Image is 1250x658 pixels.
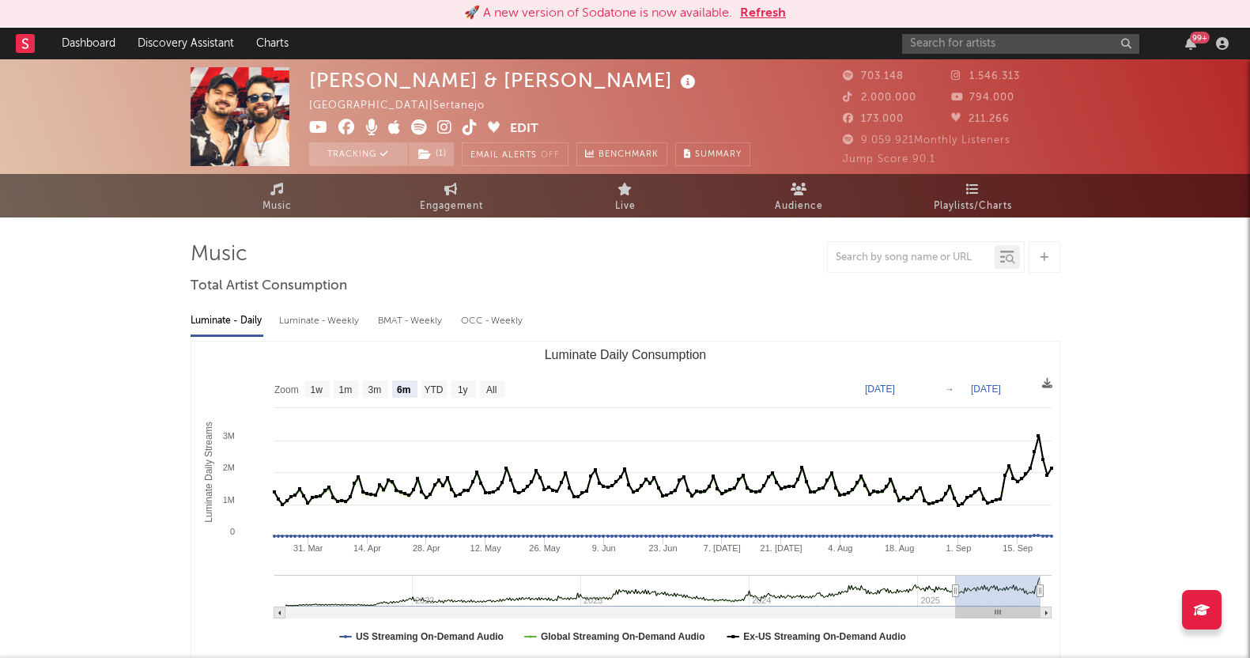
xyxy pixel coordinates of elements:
text: 15. Sep [1003,543,1033,553]
span: Jump Score: 90.1 [843,154,935,164]
text: 1w [310,384,323,395]
button: 99+ [1185,37,1196,50]
span: Audience [775,197,823,216]
div: BMAT - Weekly [378,308,445,335]
span: 9.059.921 Monthly Listeners [843,135,1010,146]
a: Dashboard [51,28,127,59]
span: Live [615,197,636,216]
text: 12. May [470,543,501,553]
span: 1.546.313 [951,71,1020,81]
div: OCC - Weekly [461,308,524,335]
span: 703.148 [843,71,904,81]
text: Luminate Daily Consumption [544,348,706,361]
a: Audience [712,174,886,217]
text: 3M [222,431,234,441]
span: Playlists/Charts [934,197,1012,216]
button: Edit [510,119,538,139]
span: Summary [695,150,742,159]
text: 0 [229,527,234,536]
text: 1m [338,384,352,395]
text: 28. Apr [412,543,440,553]
a: Charts [245,28,300,59]
div: 🚀 A new version of Sodatone is now available. [464,4,732,23]
text: 7. [DATE] [703,543,740,553]
span: 173.000 [843,114,904,124]
span: Engagement [420,197,483,216]
text: 21. [DATE] [760,543,802,553]
div: Luminate - Weekly [279,308,362,335]
text: Luminate Daily Streams [203,422,214,522]
span: 211.266 [951,114,1010,124]
text: 23. Jun [648,543,677,553]
span: Benchmark [599,146,659,164]
text: 18. Aug [885,543,914,553]
text: [DATE] [865,384,895,395]
a: Music [191,174,364,217]
div: [GEOGRAPHIC_DATA] | Sertanejo [309,96,503,115]
input: Search by song name or URL [828,251,995,264]
button: Summary [675,142,750,166]
text: 1y [457,384,467,395]
text: 3m [368,384,381,395]
button: Tracking [309,142,408,166]
a: Benchmark [576,142,667,166]
div: Luminate - Daily [191,308,263,335]
span: 794.000 [951,93,1014,103]
a: Playlists/Charts [886,174,1060,217]
input: Search for artists [902,34,1139,54]
text: 14. Apr [353,543,381,553]
text: Global Streaming On-Demand Audio [540,631,704,642]
a: Engagement [364,174,538,217]
button: Refresh [740,4,786,23]
a: Live [538,174,712,217]
text: US Streaming On-Demand Audio [356,631,504,642]
text: 1. Sep [946,543,971,553]
div: 99 + [1190,32,1210,43]
text: 4. Aug [828,543,852,553]
text: Ex-US Streaming On-Demand Audio [743,631,906,642]
svg: Luminate Daily Consumption [191,342,1059,658]
text: 2M [222,463,234,472]
em: Off [541,151,560,160]
text: [DATE] [971,384,1001,395]
span: 2.000.000 [843,93,916,103]
a: Discovery Assistant [127,28,245,59]
text: All [485,384,496,395]
text: 26. May [529,543,561,553]
span: Total Artist Consumption [191,277,347,296]
text: Zoom [274,384,299,395]
button: Email AlertsOff [462,142,568,166]
button: (1) [409,142,454,166]
text: 1M [222,495,234,505]
text: 31. Mar [293,543,323,553]
div: [PERSON_NAME] & [PERSON_NAME] [309,67,700,93]
span: Music [262,197,292,216]
text: → [945,384,954,395]
span: ( 1 ) [408,142,455,166]
text: YTD [424,384,443,395]
text: 9. Jun [591,543,615,553]
text: 6m [396,384,410,395]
